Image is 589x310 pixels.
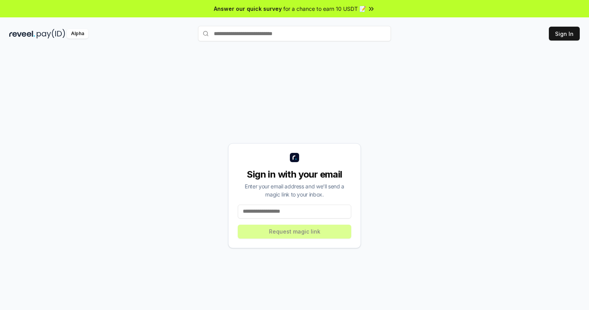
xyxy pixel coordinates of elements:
img: reveel_dark [9,29,35,39]
img: logo_small [290,153,299,162]
div: Enter your email address and we’ll send a magic link to your inbox. [238,182,351,198]
span: for a chance to earn 10 USDT 📝 [283,5,366,13]
button: Sign In [549,27,580,41]
span: Answer our quick survey [214,5,282,13]
div: Sign in with your email [238,168,351,181]
img: pay_id [37,29,65,39]
div: Alpha [67,29,88,39]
